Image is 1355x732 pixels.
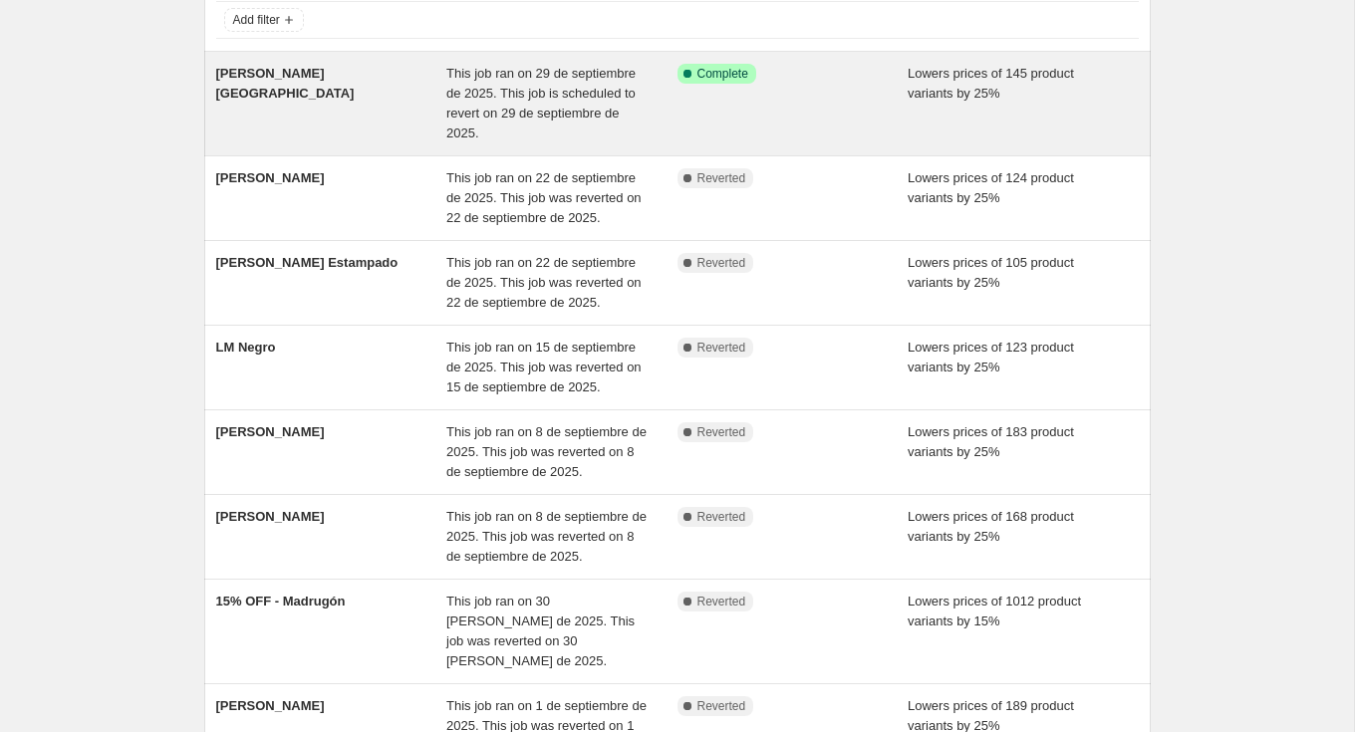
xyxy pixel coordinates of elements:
span: [PERSON_NAME] [216,698,325,713]
span: Reverted [697,509,746,525]
span: Lowers prices of 124 product variants by 25% [908,170,1074,205]
span: This job ran on 8 de septiembre de 2025. This job was reverted on 8 de septiembre de 2025. [446,424,647,479]
span: This job ran on 30 [PERSON_NAME] de 2025. This job was reverted on 30 [PERSON_NAME] de 2025. [446,594,635,668]
span: Reverted [697,698,746,714]
span: This job ran on 29 de septiembre de 2025. This job is scheduled to revert on 29 de septiembre de ... [446,66,636,140]
span: Lowers prices of 168 product variants by 25% [908,509,1074,544]
span: Lowers prices of 1012 product variants by 15% [908,594,1081,628]
span: [PERSON_NAME] [216,424,325,439]
span: Reverted [697,255,746,271]
span: Reverted [697,170,746,186]
span: Reverted [697,340,746,356]
span: Reverted [697,594,746,610]
span: LM Negro [216,340,276,355]
span: This job ran on 8 de septiembre de 2025. This job was reverted on 8 de septiembre de 2025. [446,509,647,564]
span: Lowers prices of 145 product variants by 25% [908,66,1074,101]
span: Reverted [697,424,746,440]
span: Lowers prices of 183 product variants by 25% [908,424,1074,459]
span: Lowers prices of 105 product variants by 25% [908,255,1074,290]
span: [PERSON_NAME] [216,509,325,524]
span: Add filter [233,12,280,28]
span: Complete [697,66,748,82]
span: This job ran on 22 de septiembre de 2025. This job was reverted on 22 de septiembre de 2025. [446,255,642,310]
button: Add filter [224,8,304,32]
span: This job ran on 15 de septiembre de 2025. This job was reverted on 15 de septiembre de 2025. [446,340,642,394]
span: [PERSON_NAME] Estampado [216,255,399,270]
span: Lowers prices of 123 product variants by 25% [908,340,1074,374]
span: [PERSON_NAME] [216,170,325,185]
span: [PERSON_NAME] [GEOGRAPHIC_DATA] [216,66,355,101]
span: 15% OFF - Madrugón [216,594,346,609]
span: This job ran on 22 de septiembre de 2025. This job was reverted on 22 de septiembre de 2025. [446,170,642,225]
